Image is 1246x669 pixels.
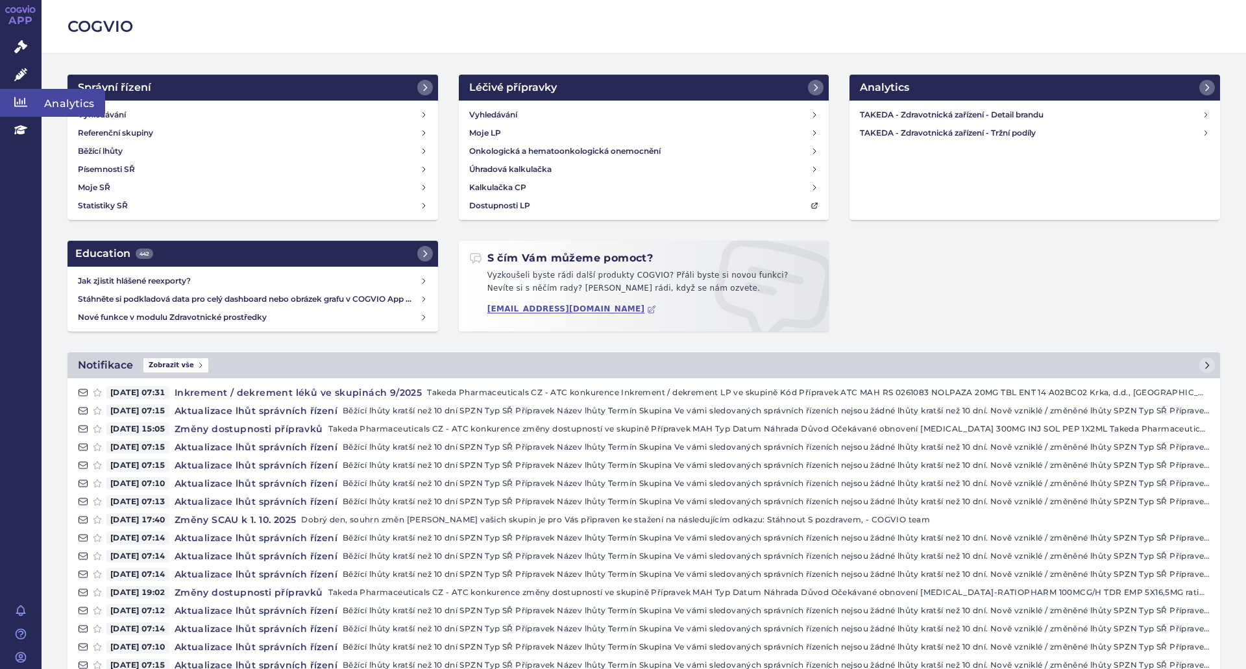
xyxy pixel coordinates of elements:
[469,251,654,265] h2: S čím Vám můžeme pomoct?
[855,124,1215,142] a: TAKEDA - Zdravotnická zařízení - Tržní podíly
[169,441,343,454] h4: Aktualizace lhůt správních řízení
[464,142,824,160] a: Onkologická a hematoonkologická onemocnění
[73,197,433,215] a: Statistiky SŘ
[78,199,128,212] h4: Statistiky SŘ
[106,422,169,435] span: [DATE] 15:05
[169,513,302,526] h4: Změny SCAU k 1. 10. 2025
[487,304,657,314] a: [EMAIL_ADDRESS][DOMAIN_NAME]
[106,604,169,617] span: [DATE] 07:12
[343,404,1210,417] p: Běžící lhůty kratší než 10 dní SPZN Typ SŘ Přípravek Název lhůty Termín Skupina Ve vámi sledovaný...
[169,586,328,599] h4: Změny dostupnosti přípravků
[78,127,153,140] h4: Referenční skupiny
[78,274,420,287] h4: Jak zjistit hlášené reexporty?
[343,495,1210,508] p: Běžící lhůty kratší než 10 dní SPZN Typ SŘ Přípravek Název lhůty Termín Skupina Ve vámi sledovaný...
[169,386,427,399] h4: Inkrement / dekrement léků ve skupinách 9/2025
[106,622,169,635] span: [DATE] 07:14
[169,550,343,563] h4: Aktualizace lhůt správních řízení
[106,531,169,544] span: [DATE] 07:14
[78,181,110,194] h4: Moje SŘ
[106,495,169,508] span: [DATE] 07:13
[343,531,1210,544] p: Běžící lhůty kratší než 10 dní SPZN Typ SŘ Přípravek Název lhůty Termín Skupina Ve vámi sledovaný...
[67,75,438,101] a: Správní řízení
[169,604,343,617] h4: Aktualizace lhůt správních řízení
[78,145,123,158] h4: Běžící lhůty
[169,459,343,472] h4: Aktualizace lhůt správních řízení
[106,550,169,563] span: [DATE] 07:14
[328,422,1210,435] p: Takeda Pharmaceuticals CZ - ATC konkurence změny dostupností ve skupině Přípravek MAH Typ Datum N...
[459,75,829,101] a: Léčivé přípravky
[427,386,1210,399] p: Takeda Pharmaceuticals CZ - ATC konkurence Inkrement / dekrement LP ve skupině Kód Přípravek ATC ...
[343,459,1210,472] p: Běžící lhůty kratší než 10 dní SPZN Typ SŘ Přípravek Název lhůty Termín Skupina Ve vámi sledovaný...
[469,108,517,121] h4: Vyhledávání
[860,80,909,95] h2: Analytics
[78,293,420,306] h4: Stáhněte si podkladová data pro celý dashboard nebo obrázek grafu v COGVIO App modulu Analytics
[328,586,1210,599] p: Takeda Pharmaceuticals CZ - ATC konkurence změny dostupností ve skupině Přípravek MAH Typ Datum N...
[106,404,169,417] span: [DATE] 07:15
[469,163,552,176] h4: Úhradová kalkulačka
[78,358,133,373] h2: Notifikace
[860,127,1202,140] h4: TAKEDA - Zdravotnická zařízení - Tržní podíly
[169,404,343,417] h4: Aktualizace lhůt správních řízení
[343,568,1210,581] p: Běžící lhůty kratší než 10 dní SPZN Typ SŘ Přípravek Název lhůty Termín Skupina Ve vámi sledovaný...
[343,477,1210,490] p: Běžící lhůty kratší než 10 dní SPZN Typ SŘ Přípravek Název lhůty Termín Skupina Ve vámi sledovaný...
[106,513,169,526] span: [DATE] 17:40
[860,108,1202,121] h4: TAKEDA - Zdravotnická zařízení - Detail brandu
[73,272,433,290] a: Jak zjistit hlášené reexporty?
[78,311,420,324] h4: Nové funkce v modulu Zdravotnické prostředky
[73,178,433,197] a: Moje SŘ
[855,106,1215,124] a: TAKEDA - Zdravotnická zařízení - Detail brandu
[343,604,1210,617] p: Běžící lhůty kratší než 10 dní SPZN Typ SŘ Přípravek Název lhůty Termín Skupina Ve vámi sledovaný...
[849,75,1220,101] a: Analytics
[343,441,1210,454] p: Běžící lhůty kratší než 10 dní SPZN Typ SŘ Přípravek Název lhůty Termín Skupina Ve vámi sledovaný...
[106,640,169,653] span: [DATE] 07:10
[67,241,438,267] a: Education442
[464,124,824,142] a: Moje LP
[106,459,169,472] span: [DATE] 07:15
[169,568,343,581] h4: Aktualizace lhůt správních řízení
[78,163,135,176] h4: Písemnosti SŘ
[73,290,433,308] a: Stáhněte si podkladová data pro celý dashboard nebo obrázek grafu v COGVIO App modulu Analytics
[73,308,433,326] a: Nové funkce v modulu Zdravotnické prostředky
[143,358,208,372] span: Zobrazit vše
[67,16,1220,38] h2: COGVIO
[42,89,105,116] span: Analytics
[469,181,526,194] h4: Kalkulačka CP
[169,477,343,490] h4: Aktualizace lhůt správních řízení
[73,160,433,178] a: Písemnosti SŘ
[469,80,557,95] h2: Léčivé přípravky
[169,531,343,544] h4: Aktualizace lhůt správních řízení
[75,246,153,262] h2: Education
[73,142,433,160] a: Běžící lhůty
[136,249,153,259] span: 442
[464,106,824,124] a: Vyhledávání
[469,145,661,158] h4: Onkologická a hematoonkologická onemocnění
[106,386,169,399] span: [DATE] 07:31
[343,640,1210,653] p: Běžící lhůty kratší než 10 dní SPZN Typ SŘ Přípravek Název lhůty Termín Skupina Ve vámi sledovaný...
[469,199,530,212] h4: Dostupnosti LP
[464,178,824,197] a: Kalkulačka CP
[169,422,328,435] h4: Změny dostupnosti přípravků
[106,568,169,581] span: [DATE] 07:14
[464,160,824,178] a: Úhradová kalkulačka
[73,106,433,124] a: Vyhledávání
[343,550,1210,563] p: Běžící lhůty kratší než 10 dní SPZN Typ SŘ Přípravek Název lhůty Termín Skupina Ve vámi sledovaný...
[469,127,501,140] h4: Moje LP
[106,586,169,599] span: [DATE] 19:02
[169,495,343,508] h4: Aktualizace lhůt správních řízení
[78,80,151,95] h2: Správní řízení
[301,513,1210,526] p: Dobrý den, souhrn změn [PERSON_NAME] vašich skupin je pro Vás připraven ke stažení na následující...
[169,640,343,653] h4: Aktualizace lhůt správních řízení
[469,269,819,300] p: Vyzkoušeli byste rádi další produkty COGVIO? Přáli byste si novou funkci? Nevíte si s něčím rady?...
[464,197,824,215] a: Dostupnosti LP
[169,622,343,635] h4: Aktualizace lhůt správních řízení
[106,477,169,490] span: [DATE] 07:10
[106,441,169,454] span: [DATE] 07:15
[73,124,433,142] a: Referenční skupiny
[343,622,1210,635] p: Běžící lhůty kratší než 10 dní SPZN Typ SŘ Přípravek Název lhůty Termín Skupina Ve vámi sledovaný...
[67,352,1220,378] a: NotifikaceZobrazit vše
